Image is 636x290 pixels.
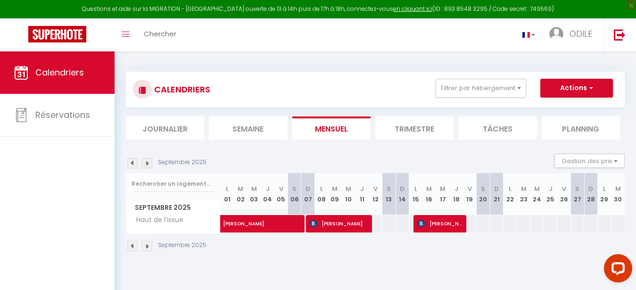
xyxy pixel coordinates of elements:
[409,173,423,215] th: 15
[598,173,611,215] th: 29
[152,79,210,100] h3: CALENDRIERS
[517,173,530,215] th: 23
[436,173,450,215] th: 17
[440,184,446,193] abbr: M
[315,173,329,215] th: 08
[422,173,436,215] th: 16
[549,27,563,41] img: ...
[126,116,204,140] li: Journalier
[554,154,625,168] button: Gestion des prix
[158,158,206,167] p: Septembre 2025
[221,173,234,215] th: 01
[575,184,579,193] abbr: S
[306,184,310,193] abbr: D
[360,184,364,193] abbr: J
[310,215,369,232] span: [PERSON_NAME]
[436,79,526,98] button: Filtrer par hébergement
[426,184,432,193] abbr: M
[346,184,351,193] abbr: M
[509,184,512,193] abbr: L
[584,173,598,215] th: 28
[375,116,454,140] li: Trimestre
[418,215,463,232] span: [PERSON_NAME]
[449,173,463,215] th: 18
[414,184,417,193] abbr: L
[35,66,84,78] span: Calendriers
[468,184,472,193] abbr: V
[355,173,369,215] th: 11
[490,173,504,215] th: 21
[481,184,485,193] abbr: S
[292,184,297,193] abbr: S
[320,184,323,193] abbr: L
[542,18,604,51] a: ... ODILE
[596,250,636,290] iframe: LiveChat chat widget
[494,184,499,193] abbr: D
[35,109,90,121] span: Réservations
[209,116,287,140] li: Semaine
[615,184,621,193] abbr: M
[534,184,540,193] abbr: M
[614,29,626,41] img: logout
[126,201,220,215] span: Septembre 2025
[454,184,458,193] abbr: J
[530,173,544,215] th: 24
[251,184,257,193] abbr: M
[540,79,613,98] button: Actions
[137,18,183,51] a: Chercher
[570,28,592,40] span: ODILE
[393,5,432,13] a: en cliquant ici
[261,173,274,215] th: 04
[342,173,355,215] th: 10
[544,173,557,215] th: 25
[288,173,301,215] th: 06
[128,215,186,225] span: Haut de l’issue
[542,116,620,140] li: Planning
[266,184,270,193] abbr: J
[458,116,537,140] li: Tâches
[476,173,490,215] th: 20
[158,241,206,250] p: Septembre 2025
[387,184,391,193] abbr: S
[549,184,553,193] abbr: J
[248,173,261,215] th: 03
[504,173,517,215] th: 22
[132,175,215,192] input: Rechercher un logement...
[611,173,625,215] th: 30
[301,173,315,215] th: 07
[234,173,248,215] th: 02
[557,173,571,215] th: 26
[571,173,585,215] th: 27
[521,184,527,193] abbr: M
[400,184,405,193] abbr: D
[562,184,566,193] abbr: V
[588,184,593,193] abbr: D
[396,173,409,215] th: 14
[226,184,229,193] abbr: L
[603,184,606,193] abbr: L
[292,116,371,140] li: Mensuel
[373,184,378,193] abbr: V
[279,184,283,193] abbr: V
[28,26,86,42] img: Super Booking
[144,29,176,39] span: Chercher
[238,184,243,193] abbr: M
[369,173,382,215] th: 12
[332,184,338,193] abbr: M
[274,173,288,215] th: 05
[463,173,477,215] th: 19
[223,210,353,228] span: [PERSON_NAME]
[328,173,342,215] th: 09
[221,215,234,233] a: [PERSON_NAME]
[382,173,396,215] th: 13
